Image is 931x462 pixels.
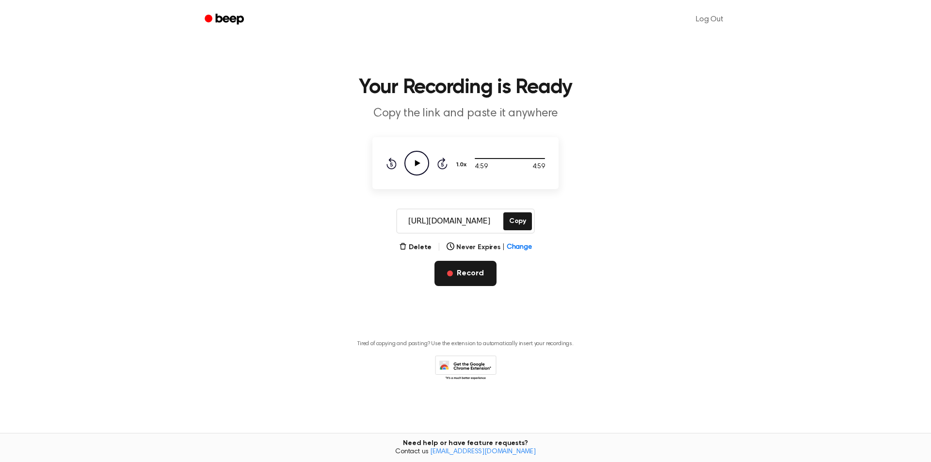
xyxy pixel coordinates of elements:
span: | [502,242,505,253]
span: Contact us [6,448,925,457]
p: Copy the link and paste it anywhere [279,106,652,122]
a: Log Out [686,8,733,31]
button: Copy [503,212,532,230]
span: 4:59 [475,162,487,172]
a: Beep [198,10,253,29]
h1: Your Recording is Ready [217,78,714,98]
span: 4:59 [532,162,545,172]
span: | [437,241,441,253]
button: Delete [399,242,432,253]
button: Never Expires|Change [447,242,532,253]
p: Tired of copying and pasting? Use the extension to automatically insert your recordings. [357,340,574,348]
span: Change [507,242,532,253]
button: 1.0x [455,157,470,173]
button: Record [434,261,496,286]
a: [EMAIL_ADDRESS][DOMAIN_NAME] [430,448,536,455]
